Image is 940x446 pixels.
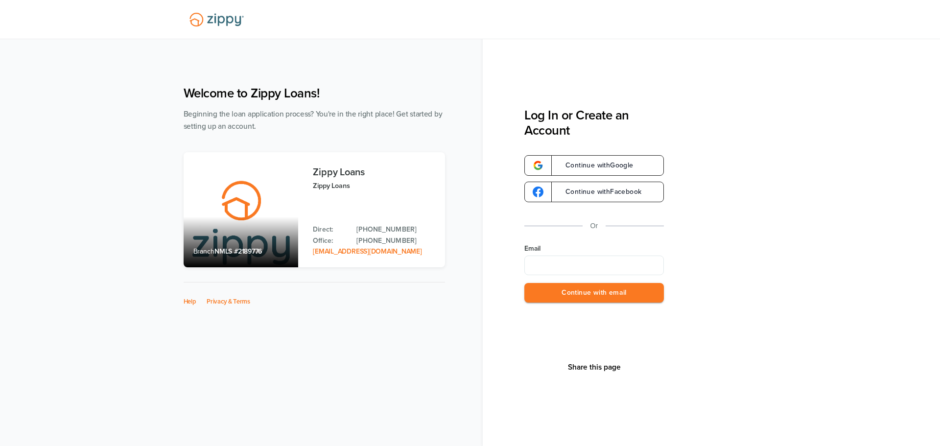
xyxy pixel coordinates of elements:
span: Continue with Google [556,162,634,169]
span: Beginning the loan application process? You're in the right place! Get started by setting up an a... [184,110,443,131]
p: Zippy Loans [313,180,435,191]
a: Office Phone: 512-975-2947 [356,235,435,246]
p: Direct: [313,224,347,235]
label: Email [524,244,664,254]
img: google-logo [533,187,543,197]
input: Email Address [524,256,664,275]
button: Continue with email [524,283,664,303]
img: Lender Logo [184,8,250,31]
img: google-logo [533,160,543,171]
span: Branch [193,247,215,256]
span: NMLS #2189776 [214,247,262,256]
a: Privacy & Terms [207,298,250,305]
p: Office: [313,235,347,246]
h3: Zippy Loans [313,167,435,178]
a: google-logoContinue withGoogle [524,155,664,176]
a: google-logoContinue withFacebook [524,182,664,202]
p: Or [590,220,598,232]
button: Share This Page [565,362,624,372]
a: Email Address: zippyguide@zippymh.com [313,247,422,256]
span: Continue with Facebook [556,188,641,195]
a: Direct Phone: 512-975-2947 [356,224,435,235]
a: Help [184,298,196,305]
h3: Log In or Create an Account [524,108,664,138]
h1: Welcome to Zippy Loans! [184,86,445,101]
